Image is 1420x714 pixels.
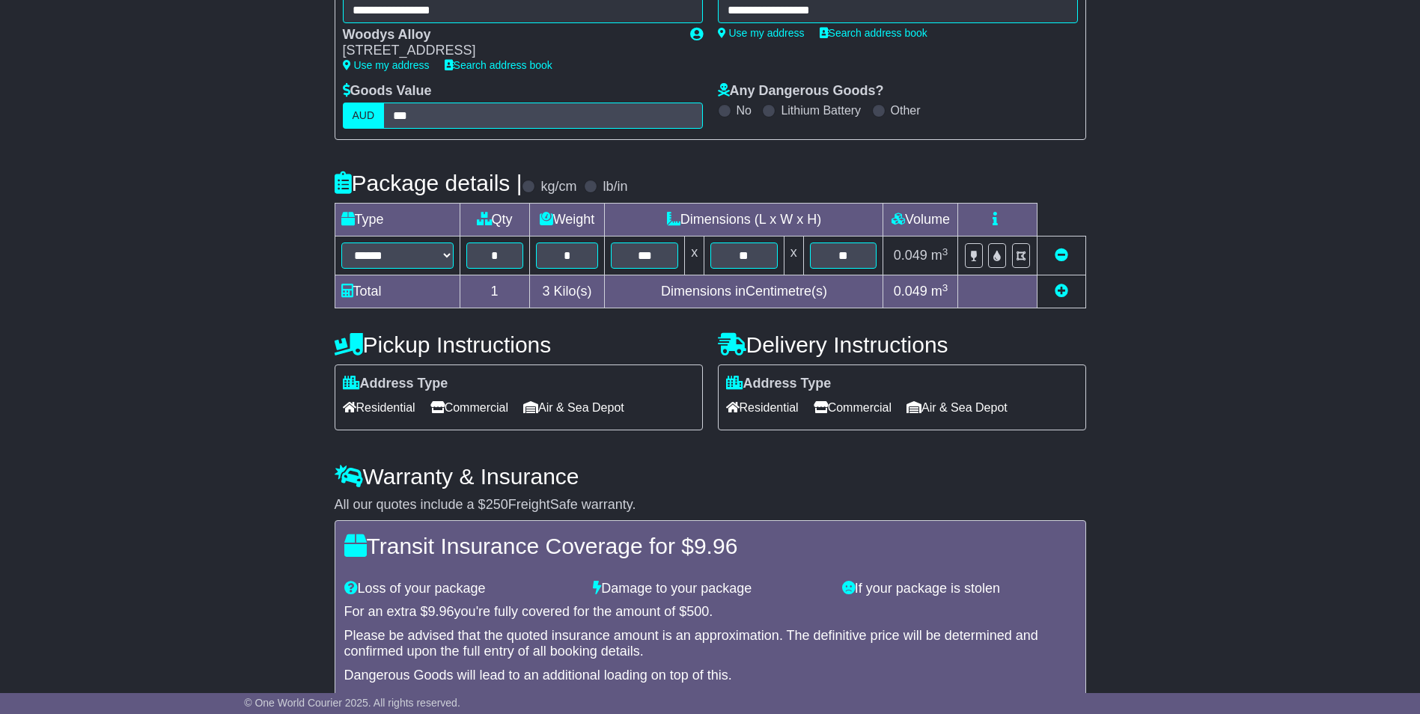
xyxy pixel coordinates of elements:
sup: 3 [942,246,948,257]
h4: Warranty & Insurance [335,464,1086,489]
h4: Package details | [335,171,522,195]
span: Commercial [430,396,508,419]
td: Qty [460,204,529,237]
span: 9.96 [428,604,454,619]
span: © One World Courier 2025. All rights reserved. [244,697,460,709]
label: No [737,103,752,118]
div: Damage to your package [585,581,835,597]
td: Volume [883,204,958,237]
a: Search address book [445,59,552,71]
span: 0.049 [894,248,927,263]
td: 1 [460,275,529,308]
a: Add new item [1055,284,1068,299]
h4: Transit Insurance Coverage for $ [344,534,1076,558]
td: Dimensions in Centimetre(s) [605,275,883,308]
span: Residential [343,396,415,419]
span: Commercial [814,396,892,419]
td: Dimensions (L x W x H) [605,204,883,237]
label: Address Type [726,376,832,392]
div: [STREET_ADDRESS] [343,43,675,59]
div: If your package is stolen [835,581,1084,597]
span: Air & Sea Depot [523,396,624,419]
h4: Pickup Instructions [335,332,703,357]
span: Residential [726,396,799,419]
td: Type [335,204,460,237]
label: Lithium Battery [781,103,861,118]
label: Address Type [343,376,448,392]
div: Please be advised that the quoted insurance amount is an approximation. The definitive price will... [344,628,1076,660]
div: Loss of your package [337,581,586,597]
span: 9.96 [694,534,737,558]
td: x [784,237,803,275]
div: Dangerous Goods will lead to an additional loading on top of this. [344,668,1076,684]
sup: 3 [942,282,948,293]
td: Weight [529,204,605,237]
a: Search address book [820,27,927,39]
a: Use my address [343,59,430,71]
span: 0.049 [894,284,927,299]
label: Goods Value [343,83,432,100]
span: 250 [486,497,508,512]
label: AUD [343,103,385,129]
span: 500 [686,604,709,619]
td: Total [335,275,460,308]
span: 3 [542,284,549,299]
div: For an extra $ you're fully covered for the amount of $ . [344,604,1076,620]
td: x [685,237,704,275]
label: Any Dangerous Goods? [718,83,884,100]
span: m [931,248,948,263]
div: Woodys Alloy [343,27,675,43]
a: Use my address [718,27,805,39]
h4: Delivery Instructions [718,332,1086,357]
span: m [931,284,948,299]
label: Other [891,103,921,118]
a: Remove this item [1055,248,1068,263]
label: kg/cm [540,179,576,195]
span: Air & Sea Depot [906,396,1008,419]
td: Kilo(s) [529,275,605,308]
div: All our quotes include a $ FreightSafe warranty. [335,497,1086,513]
label: lb/in [603,179,627,195]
